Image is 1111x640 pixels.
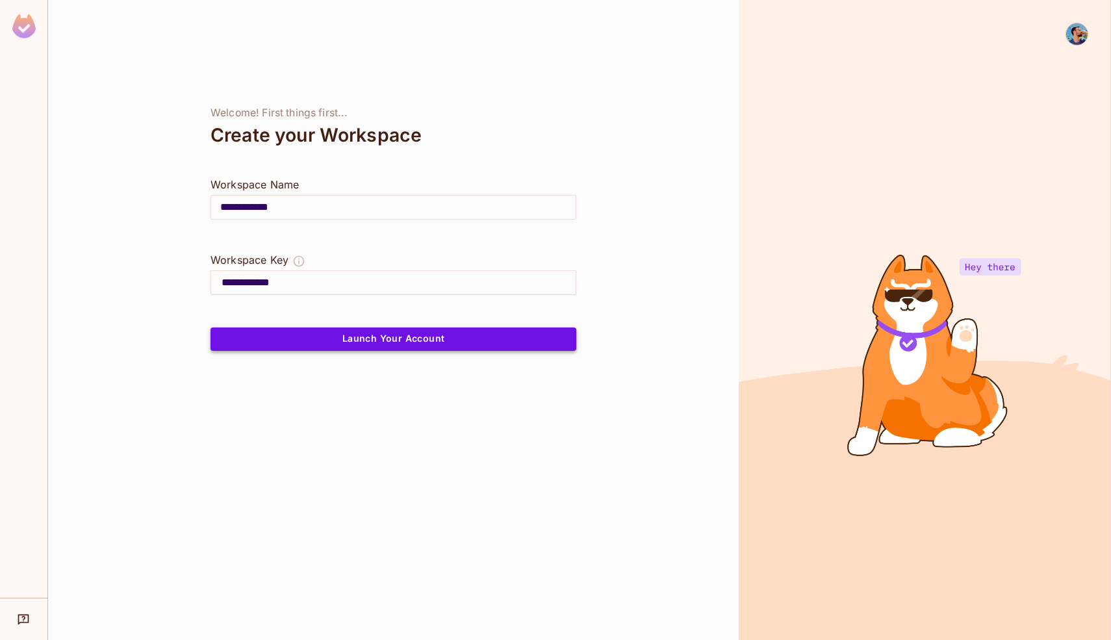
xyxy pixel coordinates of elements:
[211,120,576,151] div: Create your Workspace
[9,606,38,632] div: Help & Updates
[211,177,576,192] div: Workspace Name
[211,252,288,268] div: Workspace Key
[12,14,36,38] img: SReyMgAAAABJRU5ErkJggg==
[1066,23,1088,45] img: Leonardo Lima
[211,327,576,351] button: Launch Your Account
[292,252,305,270] button: The Workspace Key is unique, and serves as the identifier of your workspace.
[211,107,576,120] div: Welcome! First things first...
